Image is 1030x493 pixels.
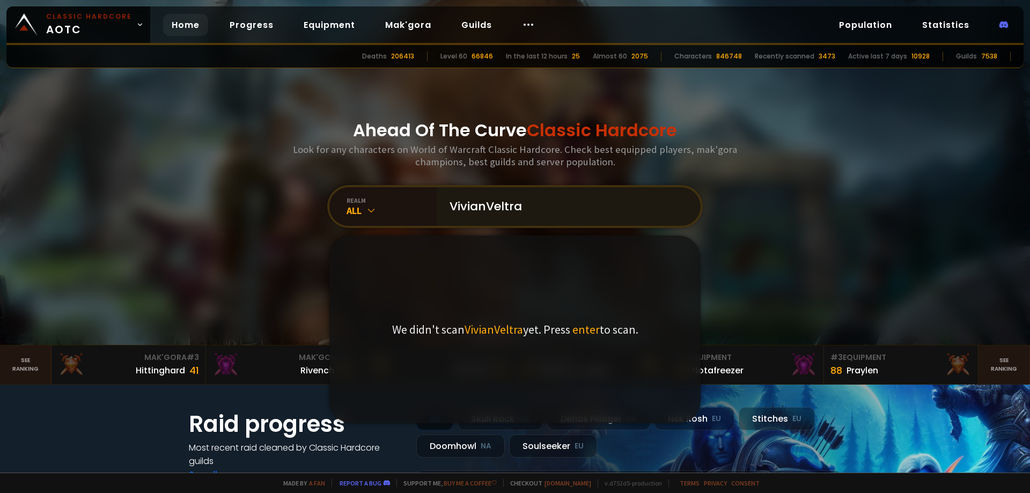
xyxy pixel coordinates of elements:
a: Buy me a coffee [444,479,497,487]
span: # 3 [187,352,199,363]
div: realm [347,196,437,204]
div: Deaths [362,51,387,61]
p: We didn't scan yet. Press to scan. [392,322,638,337]
h1: Ahead Of The Curve [353,117,677,143]
a: Mak'Gora#3Hittinghard41 [51,345,206,384]
div: 66846 [472,51,493,61]
a: a fan [309,479,325,487]
a: Privacy [704,479,727,487]
a: Statistics [914,14,978,36]
a: Population [830,14,901,36]
a: Seeranking [979,345,1030,384]
span: enter [572,322,600,337]
div: Nek'Rosh [654,407,734,430]
a: Terms [680,479,700,487]
div: Equipment [676,352,817,363]
input: Search a character... [443,187,688,226]
a: See all progress [189,468,259,481]
div: Active last 7 days [848,51,907,61]
div: 2075 [631,51,648,61]
div: Hittinghard [136,364,185,377]
div: 206413 [391,51,414,61]
div: Guilds [956,51,977,61]
div: Recently scanned [755,51,814,61]
a: Consent [731,479,760,487]
a: Mak'gora [377,14,440,36]
span: Checkout [503,479,591,487]
div: Characters [674,51,712,61]
div: 25 [572,51,580,61]
a: Mak'Gora#2Rivench100 [206,345,360,384]
span: AOTC [46,12,132,38]
div: Doomhowl [416,435,505,458]
h1: Raid progress [189,407,403,441]
a: Guilds [453,14,501,36]
span: Classic Hardcore [527,118,677,142]
a: #3Equipment88Praylen [824,345,979,384]
span: v. d752d5 - production [598,479,662,487]
a: Home [163,14,208,36]
a: Report a bug [340,479,381,487]
div: Level 60 [440,51,467,61]
div: All [347,204,437,217]
small: Classic Hardcore [46,12,132,21]
div: In the last 12 hours [506,51,568,61]
span: Support me, [396,479,497,487]
span: Made by [277,479,325,487]
div: 3473 [819,51,835,61]
span: VivianVeltra [465,322,523,337]
h3: Look for any characters on World of Warcraft Classic Hardcore. Check best equipped players, mak'g... [289,143,741,168]
div: Equipment [830,352,972,363]
div: Almost 60 [593,51,627,61]
small: EU [575,441,584,452]
div: 7538 [981,51,997,61]
div: Stitches [739,407,815,430]
span: # 3 [830,352,843,363]
a: #2Equipment88Notafreezer [669,345,824,384]
a: Classic HardcoreAOTC [6,6,150,43]
a: [DOMAIN_NAME] [545,479,591,487]
small: EU [792,414,801,424]
div: 10928 [911,51,930,61]
div: Mak'Gora [58,352,199,363]
div: Mak'Gora [212,352,354,363]
div: 88 [830,363,842,378]
small: EU [712,414,721,424]
small: NA [481,441,491,452]
h4: Most recent raid cleaned by Classic Hardcore guilds [189,441,403,468]
div: 846748 [716,51,742,61]
a: Progress [221,14,282,36]
div: 41 [189,363,199,378]
a: Equipment [295,14,364,36]
div: Soulseeker [509,435,597,458]
div: Praylen [847,364,878,377]
div: Rivench [300,364,334,377]
div: Notafreezer [692,364,744,377]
